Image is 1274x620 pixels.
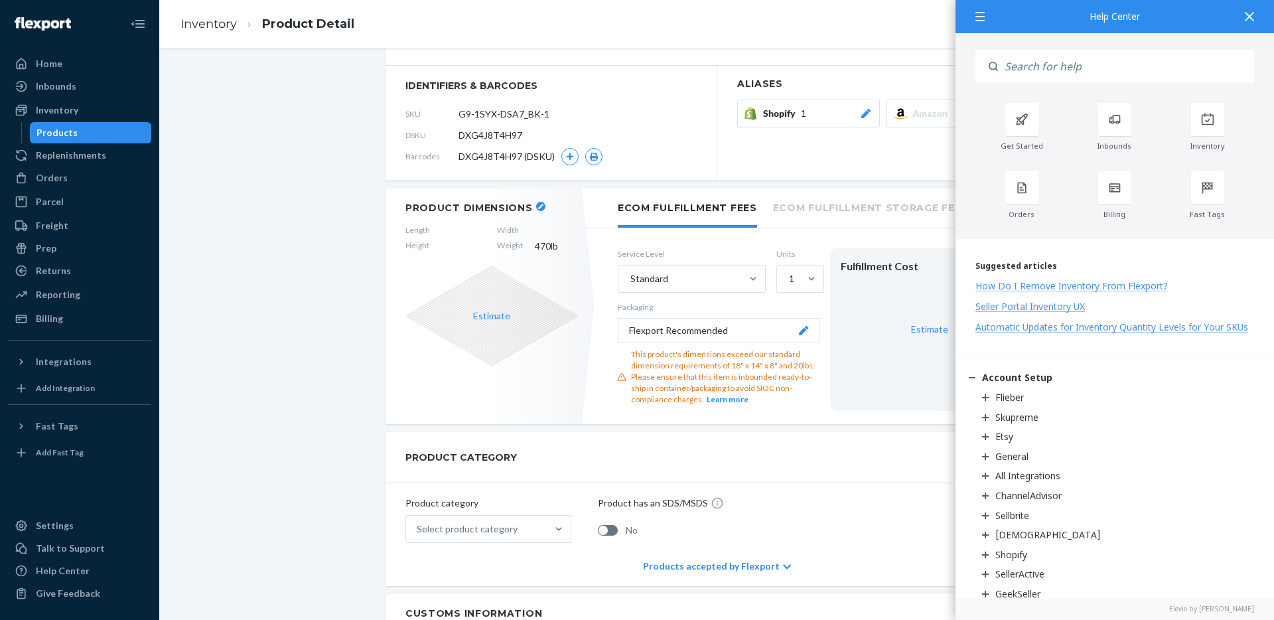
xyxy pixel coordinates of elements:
[125,11,151,37] button: Close Navigation
[8,260,151,281] a: Returns
[763,107,801,120] span: Shopify
[643,546,791,586] div: Products accepted by Flexport
[773,189,968,225] li: Ecom Fulfillment Storage Fees
[405,202,533,214] h2: Product Dimensions
[707,394,748,405] button: Learn more
[995,411,1038,424] div: Skupreme
[841,259,1019,274] div: Fulfillment Cost
[8,215,151,236] a: Freight
[630,272,668,285] div: Standard
[995,489,1062,502] div: ChannelAdvisor
[405,79,697,92] span: identifiers & barcodes
[36,57,62,70] div: Home
[1161,141,1254,151] div: Inventory
[998,50,1254,83] input: Search
[36,195,64,208] div: Parcel
[995,568,1044,580] div: SellerActive
[497,240,523,253] span: Weight
[8,191,151,212] a: Parcel
[36,420,78,433] div: Fast Tags
[631,349,819,406] div: This product's dimensions exceed our standard dimension requirements of 18" x 14" x 8" and 20lbs....
[170,5,365,44] ol: breadcrumbs
[789,272,794,285] div: 1
[36,171,68,185] div: Orders
[15,17,71,31] img: Flexport logo
[8,442,151,463] a: Add Fast Tag
[36,519,74,532] div: Settings
[8,308,151,329] a: Billing
[911,323,948,335] a: Estimate
[737,100,880,127] button: Shopify1
[36,242,56,255] div: Prep
[30,122,152,143] a: Products
[36,80,76,93] div: Inbounds
[626,524,638,537] span: No
[262,17,354,31] a: Product Detail
[8,515,151,536] a: Settings
[776,248,819,260] label: Units
[8,167,151,189] a: Orders
[975,141,1068,151] div: Get Started
[405,607,1029,619] h2: Customs Information
[405,445,517,469] h2: PRODUCT CATEGORY
[405,224,430,236] span: Length
[995,469,1060,482] div: All Integrations
[8,538,151,559] a: Talk to Support
[598,497,708,510] p: Product has an SDS/MSDS
[36,542,105,555] div: Talk to Support
[459,150,555,163] span: DXG4J8T4H97 (DSKU)
[405,151,459,162] span: Barcodes
[975,260,1057,271] span: Suggested articles
[497,224,523,236] span: Width
[618,248,766,260] label: Service Level
[36,126,78,139] div: Products
[995,391,1024,404] div: Flieber
[995,548,1027,561] div: Shopify
[405,240,430,253] span: Height
[8,100,151,121] a: Inventory
[975,604,1254,613] a: Elevio by [PERSON_NAME]
[912,107,953,120] span: Amazon
[459,129,522,142] span: DXG4J8T4H97
[788,272,789,285] input: 1
[1068,141,1161,151] div: Inbounds
[36,587,100,600] div: Give Feedback
[8,351,151,372] button: Integrations
[8,378,151,399] a: Add Integration
[1068,210,1161,219] div: Billing
[975,210,1068,219] div: Orders
[8,76,151,97] a: Inbounds
[36,382,95,394] div: Add Integration
[36,312,63,325] div: Billing
[8,53,151,74] a: Home
[36,447,84,458] div: Add Fast Tag
[8,583,151,604] button: Give Feedback
[8,560,151,581] a: Help Center
[982,371,1052,384] div: Account Setup
[36,355,92,368] div: Integrations
[36,149,106,162] div: Replenishments
[618,301,819,313] p: Packaging
[535,240,578,253] span: 470 lb
[8,145,151,166] a: Replenishments
[975,279,1168,292] div: How Do I Remove Inventory From Flexport?
[405,129,459,141] span: DSKU
[801,107,806,120] span: 1
[995,587,1040,600] div: GeekSeller
[473,309,510,323] button: Estimate
[180,17,237,31] a: Inventory
[36,288,80,301] div: Reporting
[1161,210,1254,219] div: Fast Tags
[36,564,90,578] div: Help Center
[886,100,1029,127] button: Amazon
[975,321,1248,333] div: Automatic Updates for Inventory Quantity Levels for Your SKUs
[417,522,518,536] div: Select product category
[737,79,1029,89] h2: Aliases
[995,430,1013,443] div: Etsy
[975,300,1085,313] div: Seller Portal Inventory UX
[995,450,1028,463] div: General
[8,238,151,259] a: Prep
[618,318,819,343] button: Flexport Recommended
[405,497,571,510] p: Product category
[8,416,151,437] button: Fast Tags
